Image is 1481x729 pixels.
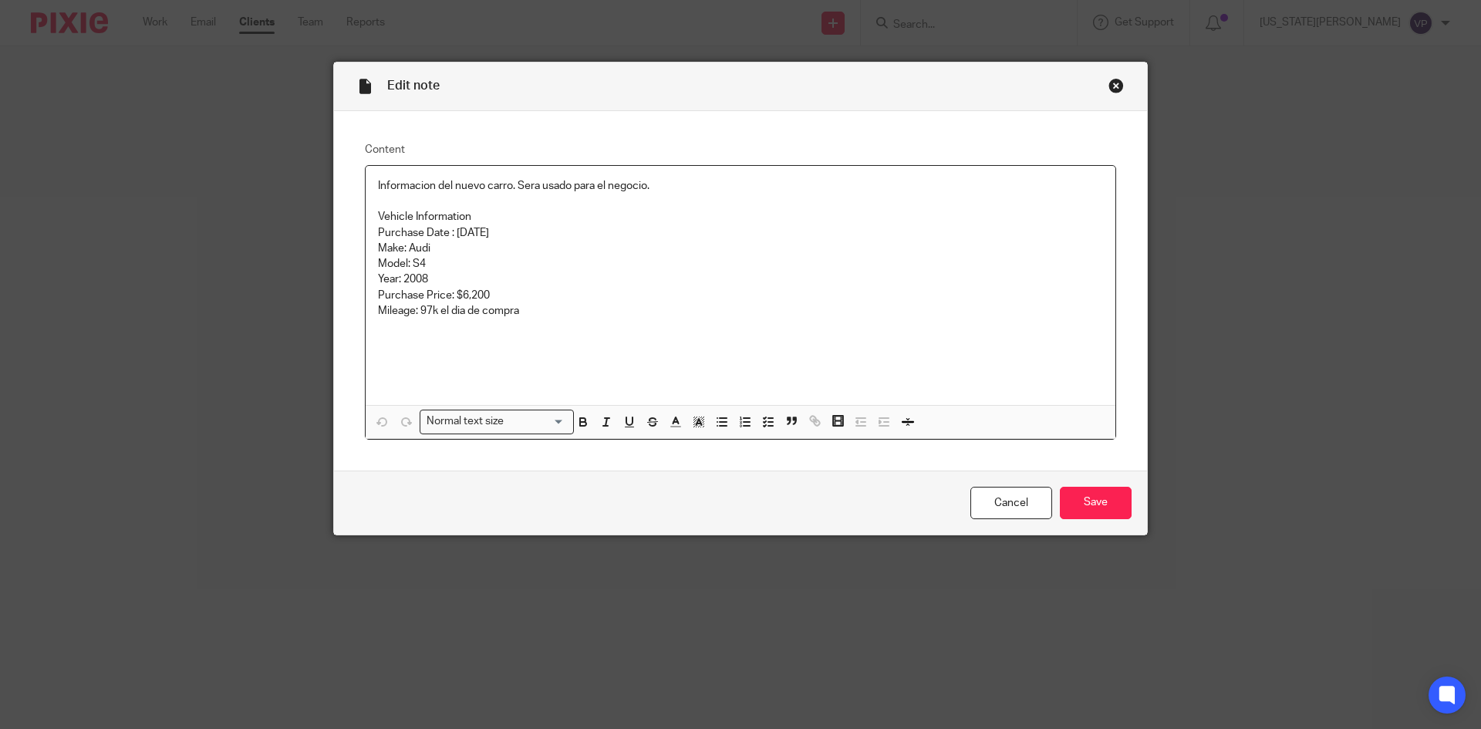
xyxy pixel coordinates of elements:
label: Content [365,142,1116,157]
p: Informacion del nuevo carro. Sera usado para el negocio. [378,178,1103,194]
p: Model: S4 [378,256,1103,272]
p: Mileage: 97k el dia de compra [378,303,1103,319]
span: Normal text size [423,413,508,430]
a: Cancel [970,487,1052,520]
p: Purchase Date : [DATE] [378,225,1103,241]
p: Purchase Price: $6,200 [378,288,1103,303]
input: Save [1060,487,1132,520]
p: Vehicle Information [378,209,1103,224]
div: Close this dialog window [1108,78,1124,93]
p: Year: 2008 [378,272,1103,287]
input: Search for option [509,413,565,430]
p: Make: Audi [378,241,1103,256]
div: Search for option [420,410,574,434]
span: Edit note [387,79,440,92]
